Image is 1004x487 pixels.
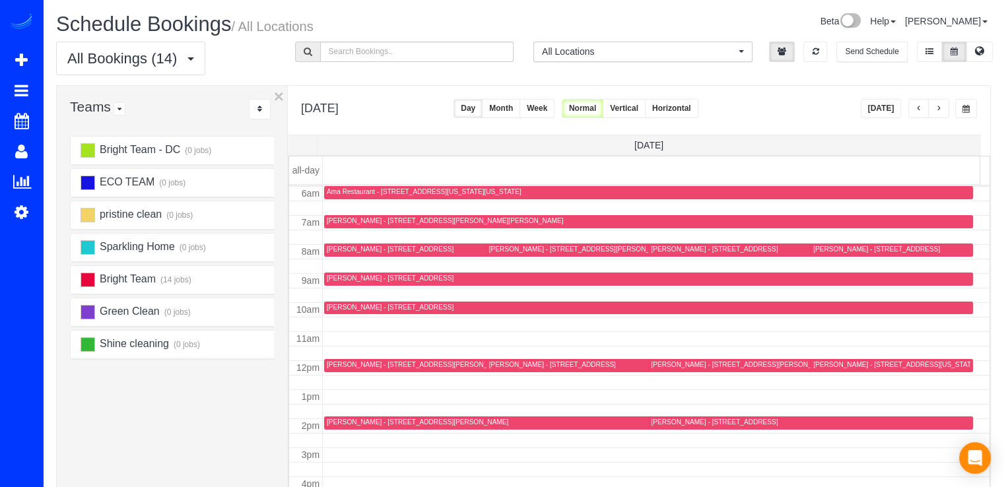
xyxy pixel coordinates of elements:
[172,340,200,349] small: (0 jobs)
[98,144,180,155] span: Bright Team - DC
[56,13,231,36] span: Schedule Bookings
[302,420,319,431] span: 2pm
[327,187,521,196] div: Ama Restaurant - [STREET_ADDRESS][US_STATE][US_STATE]
[839,13,861,30] img: New interface
[320,42,514,62] input: Search Bookings..
[645,99,698,118] button: Horizontal
[98,176,154,187] span: ECO TEAM
[651,418,778,426] div: [PERSON_NAME] - [STREET_ADDRESS]
[489,360,616,369] div: [PERSON_NAME] - [STREET_ADDRESS]
[296,333,319,344] span: 11am
[327,274,453,282] div: [PERSON_NAME] - [STREET_ADDRESS]
[813,360,977,369] div: [PERSON_NAME] - [STREET_ADDRESS][US_STATE]
[296,304,319,315] span: 10am
[162,308,191,317] small: (0 jobs)
[327,216,563,225] div: [PERSON_NAME] - [STREET_ADDRESS][PERSON_NAME][PERSON_NAME]
[327,418,508,426] div: [PERSON_NAME] - [STREET_ADDRESS][PERSON_NAME]
[562,99,603,118] button: Normal
[453,99,483,118] button: Day
[603,99,646,118] button: Vertical
[905,16,987,26] a: [PERSON_NAME]
[302,217,319,228] span: 7am
[178,243,206,252] small: (0 jobs)
[274,88,284,105] button: ×
[292,165,319,176] span: all-day
[165,211,193,220] small: (0 jobs)
[184,146,212,155] small: (0 jobs)
[98,241,174,252] span: Sparkling Home
[302,188,319,199] span: 6am
[301,99,339,115] h2: [DATE]
[327,360,563,369] div: [PERSON_NAME] - [STREET_ADDRESS][PERSON_NAME][PERSON_NAME]
[98,209,162,220] span: pristine clean
[158,275,191,284] small: (14 jobs)
[489,245,671,253] div: [PERSON_NAME] - [STREET_ADDRESS][PERSON_NAME]
[533,42,753,62] button: All Locations
[861,99,902,118] button: [DATE]
[67,50,184,67] span: All Bookings (14)
[519,99,554,118] button: Week
[70,99,111,114] span: Teams
[296,362,319,373] span: 12pm
[820,16,861,26] a: Beta
[870,16,896,26] a: Help
[302,449,319,460] span: 3pm
[634,140,663,150] span: [DATE]
[8,13,34,32] img: Automaid Logo
[302,391,319,402] span: 1pm
[327,245,453,253] div: [PERSON_NAME] - [STREET_ADDRESS]
[231,19,313,34] small: / All Locations
[158,178,186,187] small: (0 jobs)
[257,105,262,113] i: Sort Teams
[56,42,205,75] button: All Bookings (14)
[959,442,991,474] div: Open Intercom Messenger
[651,360,887,369] div: [PERSON_NAME] - [STREET_ADDRESS][PERSON_NAME][PERSON_NAME]
[302,246,319,257] span: 8am
[98,338,168,349] span: Shine cleaning
[327,303,453,311] div: [PERSON_NAME] - [STREET_ADDRESS]
[836,42,907,62] button: Send Schedule
[482,99,520,118] button: Month
[813,245,940,253] div: [PERSON_NAME] - [STREET_ADDRESS]
[249,99,271,119] div: ...
[651,245,778,253] div: [PERSON_NAME] - [STREET_ADDRESS]
[542,45,735,58] span: All Locations
[98,273,156,284] span: Bright Team
[302,275,319,286] span: 9am
[98,306,159,317] span: Green Clean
